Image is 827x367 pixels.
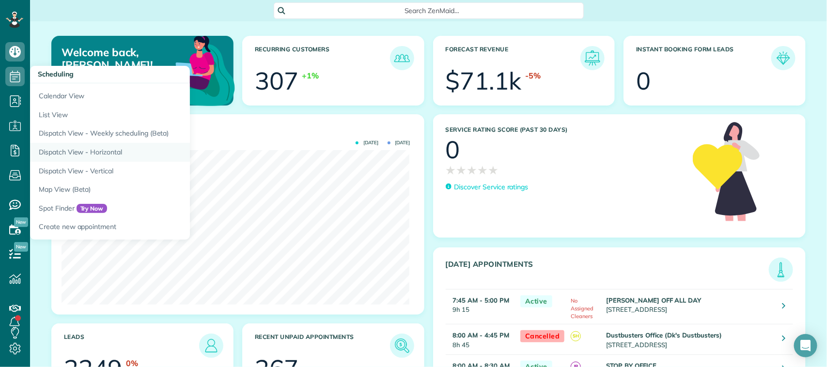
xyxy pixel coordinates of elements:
[446,182,529,192] a: Discover Service ratings
[202,336,221,355] img: icon_leads-1bed01f49abd5b7fead27621c3d59655bb73ed531f8eeb49469d10e621d6b896.png
[583,48,602,68] img: icon_forecast_revenue-8c13a41c7ed35a8dcfafea3cbb826a0462acb37728057bba2d056411b612bbbe.png
[604,290,775,324] td: [STREET_ADDRESS]
[636,69,651,93] div: 0
[771,260,791,279] img: icon_todays_appointments-901f7ab196bb0bea1936b74009e4eb5ffbc2d2711fa7634e0d609ed5ef32b18b.png
[446,69,522,93] div: $71.1k
[774,48,793,68] img: icon_form_leads-04211a6a04a5b2264e4ee56bc0799ec3eb69b7e499cbb523a139df1d13a81ae0.png
[14,242,28,252] span: New
[607,296,702,304] strong: [PERSON_NAME] OFF ALL DAY
[488,162,499,179] span: ★
[14,217,28,227] span: New
[453,296,509,304] strong: 7:45 AM - 5:00 PM
[571,297,593,320] span: No Assigned Cleaners
[607,331,722,339] strong: Dustbusters Office (Dk's Dustbusters)
[453,331,509,339] strong: 8:00 AM - 4:45 PM
[356,140,378,145] span: [DATE]
[64,334,199,358] h3: Leads
[30,143,272,162] a: Dispatch View - Horizontal
[30,180,272,199] a: Map View (Beta)
[392,336,412,355] img: icon_unpaid_appointments-47b8ce3997adf2238b356f14209ab4cced10bd1f174958f3ca8f1d0dd7fffeee.png
[30,199,272,218] a: Spot FinderTry Now
[446,162,456,179] span: ★
[255,334,390,358] h3: Recent unpaid appointments
[571,331,581,341] span: SH
[454,182,529,192] p: Discover Service ratings
[794,334,817,357] div: Open Intercom Messenger
[446,126,683,133] h3: Service Rating score (past 30 days)
[604,324,775,354] td: [STREET_ADDRESS]
[467,162,477,179] span: ★
[446,46,581,70] h3: Forecast Revenue
[477,162,488,179] span: ★
[255,46,390,70] h3: Recurring Customers
[62,46,175,72] p: Welcome back, [PERSON_NAME]!
[64,127,414,136] h3: Actual Revenue this month
[446,290,515,324] td: 9h 15
[636,46,771,70] h3: Instant Booking Form Leads
[30,162,272,181] a: Dispatch View - Vertical
[30,83,272,106] a: Calendar View
[38,70,74,78] span: Scheduling
[143,25,237,119] img: dashboard_welcome-42a62b7d889689a78055ac9021e634bf52bae3f8056760290aed330b23ab8690.png
[525,70,541,81] div: -5%
[456,162,467,179] span: ★
[520,330,565,342] span: Cancelled
[302,70,319,81] div: +1%
[446,324,515,354] td: 8h 45
[392,48,412,68] img: icon_recurring_customers-cf858462ba22bcd05b5a5880d41d6543d210077de5bb9ebc9590e49fd87d84ed.png
[446,260,769,282] h3: [DATE] Appointments
[388,140,410,145] span: [DATE]
[77,204,108,214] span: Try Now
[30,106,272,124] a: List View
[30,217,272,240] a: Create new appointment
[30,124,272,143] a: Dispatch View - Weekly scheduling (Beta)
[255,69,298,93] div: 307
[446,138,460,162] div: 0
[520,295,552,307] span: Active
